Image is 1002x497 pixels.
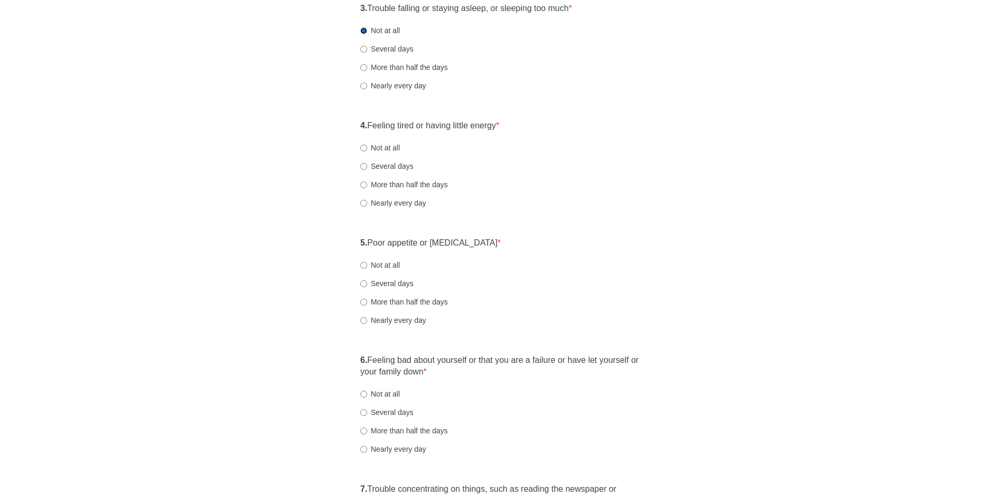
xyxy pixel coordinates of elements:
label: Not at all [360,143,400,153]
input: Nearly every day [360,446,367,453]
label: Poor appetite or [MEDICAL_DATA] [360,237,501,249]
label: Nearly every day [360,315,426,326]
input: More than half the days [360,428,367,434]
label: Several days [360,278,413,289]
label: Several days [360,407,413,418]
label: Nearly every day [360,80,426,91]
input: Nearly every day [360,200,367,207]
label: Several days [360,44,413,54]
label: More than half the days [360,179,448,190]
strong: 7. [360,484,367,493]
label: Not at all [360,260,400,270]
strong: 5. [360,238,367,247]
label: More than half the days [360,62,448,73]
label: Nearly every day [360,444,426,454]
input: Not at all [360,27,367,34]
input: Nearly every day [360,83,367,89]
input: Several days [360,46,367,53]
strong: 3. [360,4,367,13]
label: Feeling bad about yourself or that you are a failure or have let yourself or your family down [360,354,642,379]
strong: 4. [360,121,367,130]
strong: 6. [360,356,367,364]
input: Not at all [360,262,367,269]
label: Not at all [360,25,400,36]
input: Several days [360,280,367,287]
label: Trouble falling or staying asleep, or sleeping too much [360,3,572,15]
input: More than half the days [360,181,367,188]
label: More than half the days [360,425,448,436]
label: Feeling tired or having little energy [360,120,499,132]
input: More than half the days [360,299,367,306]
input: Nearly every day [360,317,367,324]
label: Not at all [360,389,400,399]
label: Nearly every day [360,198,426,208]
label: Several days [360,161,413,171]
input: Not at all [360,145,367,151]
input: Several days [360,409,367,416]
input: Not at all [360,391,367,398]
label: More than half the days [360,297,448,307]
input: Several days [360,163,367,170]
input: More than half the days [360,64,367,71]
